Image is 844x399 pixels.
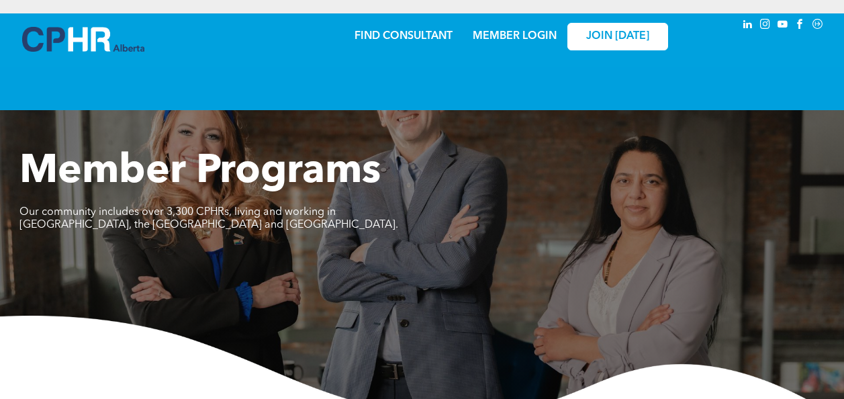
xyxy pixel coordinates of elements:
a: instagram [758,17,773,35]
a: youtube [776,17,790,35]
a: FIND CONSULTANT [355,31,453,42]
span: Our community includes over 3,300 CPHRs, living and working in [GEOGRAPHIC_DATA], the [GEOGRAPHIC... [19,207,398,230]
img: A blue and white logo for cp alberta [22,27,144,52]
a: linkedin [741,17,755,35]
a: Social network [810,17,825,35]
a: JOIN [DATE] [567,23,668,50]
a: MEMBER LOGIN [473,31,557,42]
span: JOIN [DATE] [586,30,649,43]
a: facebook [793,17,808,35]
span: Member Programs [19,152,381,192]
